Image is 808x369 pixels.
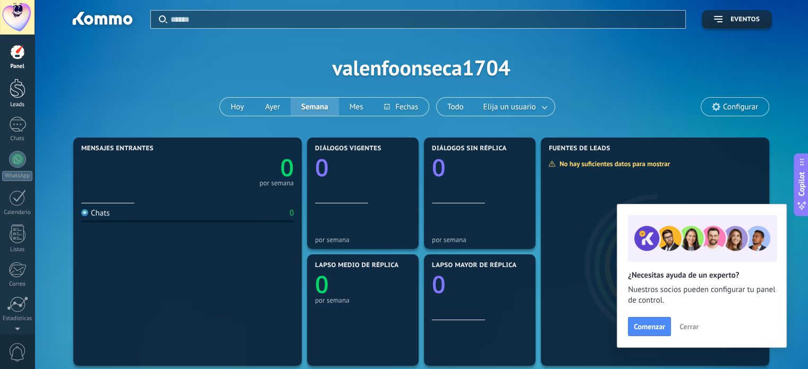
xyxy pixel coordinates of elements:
[315,268,329,301] text: 0
[373,98,428,116] button: Fechas
[432,236,528,244] div: por semana
[2,63,33,70] div: Panel
[628,317,671,336] button: Comenzar
[634,323,665,330] span: Comenzar
[2,315,33,322] div: Estadísticas
[2,281,33,288] div: Correo
[81,145,154,152] span: Mensajes entrantes
[315,262,399,269] span: Lapso medio de réplica
[548,159,677,168] div: No hay suficientes datos para mostrar
[481,100,538,114] span: Elija un usuario
[432,262,516,269] span: Lapso mayor de réplica
[2,246,33,253] div: Listas
[315,151,329,184] text: 0
[315,236,411,244] div: por semana
[702,10,772,29] button: Eventos
[679,323,699,330] span: Cerrar
[2,101,33,108] div: Leads
[474,98,555,116] button: Elija un usuario
[81,208,110,218] div: Chats
[432,151,446,184] text: 0
[432,145,507,152] span: Diálogos sin réplica
[549,145,610,152] span: Fuentes de leads
[259,181,294,186] div: por semana
[675,319,703,334] button: Cerrar
[291,98,339,116] button: Semana
[188,151,294,184] a: 0
[280,151,294,184] text: 0
[723,102,758,111] span: Configurar
[290,208,294,218] div: 0
[2,171,32,181] div: WhatsApp
[730,16,760,23] span: Eventos
[315,296,411,304] div: por semana
[796,171,807,196] span: Copilot
[2,135,33,142] div: Chats
[220,98,254,116] button: Hoy
[254,98,291,116] button: Ayer
[432,268,446,301] text: 0
[628,285,776,306] span: Nuestros socios pueden configurar tu panel de control.
[315,145,381,152] span: Diálogos vigentes
[437,98,474,116] button: Todo
[339,98,374,116] button: Mes
[628,270,776,280] h2: ¿Necesitas ayuda de un experto?
[2,209,33,216] div: Calendario
[81,209,88,216] img: Chats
